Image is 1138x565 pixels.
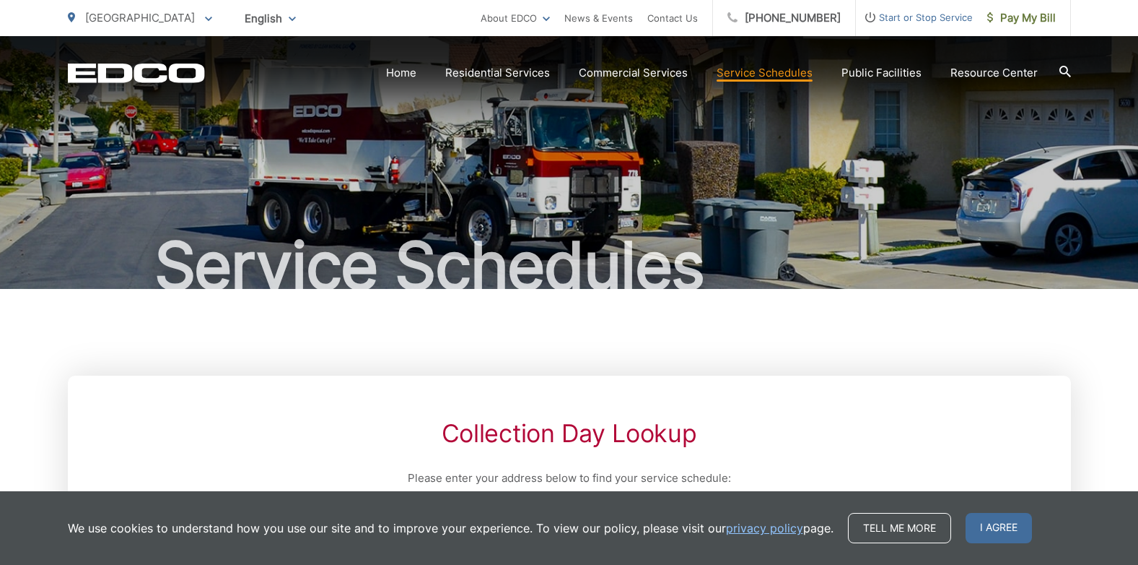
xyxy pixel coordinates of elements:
a: Public Facilities [841,64,922,82]
a: EDCD logo. Return to the homepage. [68,63,205,83]
a: Service Schedules [717,64,813,82]
a: Tell me more [848,513,951,543]
h1: Service Schedules [68,230,1071,302]
span: [GEOGRAPHIC_DATA] [85,11,195,25]
p: Please enter your address below to find your service schedule: [278,470,859,487]
span: I agree [966,513,1032,543]
a: Resource Center [950,64,1038,82]
h2: Collection Day Lookup [278,419,859,448]
span: Pay My Bill [987,9,1056,27]
a: News & Events [564,9,633,27]
a: privacy policy [726,519,803,537]
span: English [234,6,307,31]
a: Contact Us [647,9,698,27]
a: About EDCO [481,9,550,27]
a: Residential Services [445,64,550,82]
p: We use cookies to understand how you use our site and to improve your experience. To view our pol... [68,519,833,537]
a: Home [386,64,416,82]
a: Commercial Services [579,64,688,82]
